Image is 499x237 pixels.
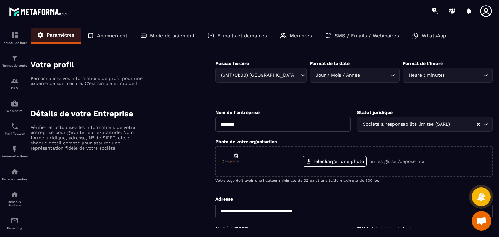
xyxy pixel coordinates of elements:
[357,117,493,132] div: Search for option
[446,72,482,79] input: Search for option
[2,132,28,135] p: Planificateur
[294,72,299,79] input: Search for option
[11,100,19,107] img: automations
[11,122,19,130] img: scheduler
[403,68,493,83] div: Search for option
[47,32,74,38] p: Paramètres
[31,76,144,86] p: Personnalisez vos informations de profil pour une expérience sur mesure. C'est simple et rapide !
[310,61,350,66] label: Format de la date
[2,64,28,67] p: Tunnel de vente
[9,6,68,18] img: logo
[472,211,491,231] a: Ouvrir le chat
[290,33,312,39] p: Membres
[215,178,493,183] p: Votre logo doit avoir une hauteur minimale de 32 px et une taille maximale de 300 ko.
[215,196,233,202] label: Adresse
[357,226,413,231] label: TVA Intracommunautaire
[2,118,28,140] a: schedulerschedulerPlanificateur
[215,61,249,66] label: Fuseau horaire
[403,61,443,66] label: Format de l’heure
[2,186,28,212] a: social-networksocial-networkRéseaux Sociaux
[31,109,215,118] h4: Détails de votre Entreprise
[11,145,19,153] img: automations
[11,168,19,176] img: automations
[2,226,28,230] p: E-mailing
[2,49,28,72] a: formationformationTunnel de vente
[11,54,19,62] img: formation
[357,110,393,115] label: Statut juridique
[2,27,28,49] a: formationformationTableau de bord
[97,33,127,39] p: Abonnement
[2,140,28,163] a: automationsautomationsAutomatisations
[2,109,28,113] p: Webinaire
[2,200,28,207] p: Réseaux Sociaux
[11,77,19,85] img: formation
[451,121,476,128] input: Search for option
[2,41,28,44] p: Tableau de bord
[11,217,19,225] img: email
[215,139,277,144] label: Photo de votre organisation
[2,72,28,95] a: formationformationCRM
[215,226,248,231] label: Numéro SIRET
[2,95,28,118] a: automationsautomationsWebinaire
[369,159,424,164] p: ou les glisser/déposer ici
[220,72,295,79] span: (GMT+01:00) [GEOGRAPHIC_DATA]
[217,33,267,39] p: E-mails et domaines
[215,68,307,83] div: Search for option
[310,68,400,83] div: Search for option
[2,163,28,186] a: automationsautomationsEspace membre
[477,122,480,127] button: Clear Selected
[2,212,28,235] a: emailemailE-mailing
[2,177,28,181] p: Espace membre
[31,125,144,151] p: Vérifiez et actualisez les informations de votre entreprise pour garantir leur exactitude. Nom, f...
[335,33,399,39] p: SMS / Emails / Webinaires
[150,33,195,39] p: Mode de paiement
[11,31,19,39] img: formation
[407,72,446,79] span: Heure : minutes
[2,86,28,90] p: CRM
[2,155,28,158] p: Automatisations
[303,156,367,167] label: Télécharger une photo
[11,191,19,198] img: social-network
[314,72,361,79] span: Jour / Mois / Année
[361,121,451,128] span: Société à responsabilité limitée (SARL)
[361,72,389,79] input: Search for option
[31,60,215,69] h4: Votre profil
[215,110,260,115] label: Nom de l'entreprise
[422,33,446,39] p: WhatsApp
